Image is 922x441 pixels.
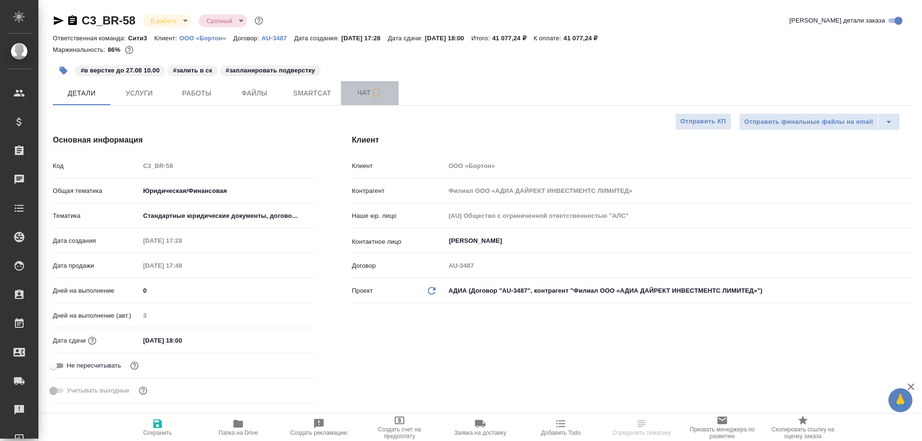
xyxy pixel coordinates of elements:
div: АДИА (Договор "AU-3487", контрагент "Филиал ООО «АДИА ДАЙРЕКТ ИНВЕСТМЕНТС ЛИМИТЕД»") [445,283,911,299]
p: Наше юр. лицо [352,211,445,221]
input: ✎ Введи что-нибудь [140,284,314,298]
p: Контрагент [352,186,445,196]
button: Заявка на доставку [440,414,521,441]
p: Ответственная команда: [53,35,128,42]
button: Создать счет на предоплату [359,414,440,441]
span: Отправить финальные файлы на email [744,117,873,128]
button: Отправить финальные файлы на email [739,113,878,131]
span: Папка на Drive [218,429,258,436]
button: Отправить КП [675,113,731,130]
button: Призвать менеджера по развитию [682,414,763,441]
p: Дата создания: [294,35,341,42]
div: Юридическая/Финансовая [140,183,314,199]
button: Если добавить услуги и заполнить их объемом, то дата рассчитается автоматически [86,334,98,347]
p: Клиент: [154,35,179,42]
button: В работе [148,17,180,25]
p: Дата продажи [53,261,140,271]
p: #запланировать подверстку [226,66,315,75]
input: Пустое поле [140,234,224,248]
p: Общая тематика [53,186,140,196]
span: Добавить Todo [541,429,581,436]
input: Пустое поле [445,209,911,223]
p: Проект [352,286,373,296]
span: в верстке до 27.08 10.00 [74,66,166,74]
span: Скопировать ссылку на оценку заказа [768,426,837,440]
p: 86% [108,46,122,53]
div: В работе [199,14,247,27]
span: Создать счет на предоплату [365,426,434,440]
div: В работе [143,14,191,27]
p: Дней на выполнение (авт.) [53,311,140,321]
p: Сити3 [128,35,155,42]
button: Включи, если не хочешь, чтобы указанная дата сдачи изменилась после переставления заказа в 'Подтв... [128,359,141,372]
p: Тематика [53,211,140,221]
span: Определить тематику [612,429,670,436]
span: Сохранить [143,429,172,436]
span: Не пересчитывать [67,361,121,370]
h4: Основная информация [53,134,314,146]
p: [DATE] 17:28 [341,35,388,42]
span: запланировать подверстку [219,66,322,74]
span: Создать рекламацию [291,429,348,436]
p: [DATE] 18:00 [425,35,472,42]
button: Open [906,240,908,242]
button: Доп статусы указывают на важность/срочность заказа [253,14,265,27]
span: Работы [174,87,220,99]
p: 41 077,24 ₽ [564,35,605,42]
input: Пустое поле [445,184,911,198]
button: Скопировать ссылку для ЯМессенджера [53,15,64,26]
p: Итого: [471,35,492,42]
span: Отправить КП [680,116,726,127]
h4: Клиент [352,134,911,146]
svg: Подписаться [371,87,382,99]
p: #в верстке до 27.08 10.00 [81,66,159,75]
button: 4955.52 RUB; [123,44,135,56]
p: Дней на выполнение [53,286,140,296]
span: Учитывать выходные [67,386,130,395]
p: К оплате: [534,35,564,42]
p: Клиент [352,161,445,171]
p: 41 077,24 ₽ [492,35,534,42]
input: Пустое поле [140,159,314,173]
input: Пустое поле [445,159,911,173]
span: Заявка на доставку [454,429,506,436]
button: Сохранить [117,414,198,441]
p: Договор: [233,35,262,42]
button: 🙏 [888,388,912,412]
p: Контактное лицо [352,237,445,247]
a: AU-3487 [261,34,294,42]
span: залить в ск [166,66,219,74]
span: 🙏 [892,390,909,410]
button: Срочный [204,17,235,25]
p: AU-3487 [261,35,294,42]
button: Скопировать ссылку на оценку заказа [763,414,843,441]
span: Детали [59,87,105,99]
p: Дата сдачи [53,336,86,346]
p: Маржинальность: [53,46,108,53]
span: Услуги [116,87,162,99]
span: [PERSON_NAME] детали заказа [789,16,885,25]
input: Пустое поле [140,309,314,322]
button: Добавить Todo [521,414,601,441]
p: #залить в ск [173,66,212,75]
button: Папка на Drive [198,414,279,441]
input: ✎ Введи что-нибудь [140,334,224,347]
button: Добавить тэг [53,60,74,81]
div: split button [739,113,900,131]
a: C3_BR-58 [82,14,135,27]
p: Дата создания [53,236,140,246]
div: Стандартные юридические документы, договоры, уставы [140,208,314,224]
button: Выбери, если сб и вс нужно считать рабочими днями для выполнения заказа. [137,384,149,397]
span: Чат [347,87,393,99]
button: Создать рекламацию [279,414,359,441]
p: Код [53,161,140,171]
button: Определить тематику [601,414,682,441]
span: Файлы [231,87,278,99]
p: Дата сдачи: [388,35,425,42]
p: Договор [352,261,445,271]
span: Smartcat [289,87,335,99]
span: Призвать менеджера по развитию [688,426,757,440]
a: ООО «Бортон» [180,34,233,42]
input: Пустое поле [445,259,911,273]
p: ООО «Бортон» [180,35,233,42]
